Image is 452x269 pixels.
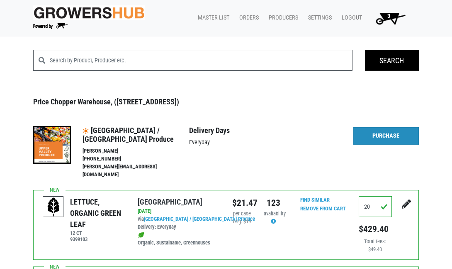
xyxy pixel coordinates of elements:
li: [PERSON_NAME] [83,147,189,155]
h4: Delivery Days [189,126,271,135]
a: [GEOGRAPHIC_DATA] / [GEOGRAPHIC_DATA] Produce [144,216,255,222]
img: Powered by Big Wheelbarrow [33,23,68,29]
h5: $429.40 [359,224,392,234]
img: thumbnail-193ae0f64ec2a00c421216573b1a8b30.png [33,126,71,164]
div: Delivery: Everyday [138,223,220,231]
a: Logout [335,10,365,26]
img: placeholder-variety-43d6402dacf2d531de610a020419775a.svg [43,197,64,217]
img: leaf-e5c59151409436ccce96b2ca1b28e03c.png [138,232,144,239]
input: Qty [359,196,392,217]
div: via [138,215,220,231]
a: Settings [301,10,335,26]
div: [DATE] [138,207,220,215]
div: 123 [264,196,283,210]
div: $21.47 [232,196,251,210]
a: [GEOGRAPHIC_DATA] [138,197,202,206]
input: Search by Product, Producer etc. [50,50,352,71]
h6: 12 CT [70,230,125,236]
a: Orders [233,10,262,26]
span: 3 [387,12,390,20]
div: Total fees: $49.40 [359,238,392,254]
input: Search [365,50,419,71]
div: LETTUCE, ORGANIC GREEN LEAF [70,196,125,230]
span: [GEOGRAPHIC_DATA] / [GEOGRAPHIC_DATA] Produce [83,126,174,144]
input: Remove From Cart [295,204,351,214]
a: Master List [191,10,233,26]
a: 3 [365,10,412,27]
a: Producers [262,10,301,26]
a: Find Similar [300,197,330,203]
h6: 9399103 [70,236,125,242]
h3: Price Chopper Warehouse, ([STREET_ADDRESS]) [33,97,419,106]
li: [PERSON_NAME][EMAIL_ADDRESS][DOMAIN_NAME] [83,163,189,179]
div: Organic, Sustainable, Greenhouses [138,231,220,247]
div: orig. $19 [232,218,251,226]
img: icon-17c1cd160ff821739f900b4391806256.png [83,128,89,134]
div: per case [232,210,251,218]
p: Everyday [189,138,271,147]
img: original-fc7597fdc6adbb9d0e2ae620e786d1a2.jpg [33,5,145,20]
img: Cart [372,10,409,27]
li: [PHONE_NUMBER] [83,155,189,163]
a: Purchase [353,127,419,145]
span: availability [264,210,286,217]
